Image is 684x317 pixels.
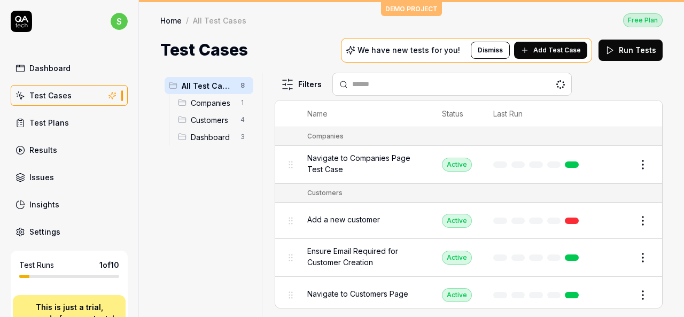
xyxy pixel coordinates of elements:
p: We have new tests for you! [357,47,460,54]
button: Dismiss [471,42,510,59]
div: Active [442,158,472,172]
tr: Ensure Email Required for Customer CreationActive [275,239,662,277]
div: Drag to reorderDashboard3 [174,128,253,145]
tr: Add a new customerActive [275,203,662,239]
span: Companies [191,97,234,109]
div: / [186,15,189,26]
span: 8 [236,79,249,92]
div: Dashboard [29,63,71,74]
div: All Test Cases [193,15,246,26]
h5: Test Runs [19,260,54,270]
a: Dashboard [11,58,128,79]
tr: Navigate to Companies Page Test CaseActive [275,146,662,184]
span: Ensure Email Required for Customer Creation [307,245,421,268]
span: 1 [236,96,249,109]
div: Active [442,288,472,302]
button: Filters [275,74,328,95]
span: Navigate to Companies Page Test Case [307,152,421,175]
div: Customers [307,188,343,198]
span: 4 [236,113,249,126]
a: Insights [11,194,128,215]
div: Results [29,144,57,156]
button: Free Plan [623,13,663,27]
div: Insights [29,199,59,210]
div: Active [442,214,472,228]
div: Settings [29,226,60,237]
a: Issues [11,167,128,188]
button: Run Tests [598,40,663,61]
a: Test Plans [11,112,128,133]
div: Active [442,251,472,265]
span: 1 of 10 [99,259,119,270]
div: Drag to reorderCompanies1 [174,94,253,111]
span: Customers [191,114,234,126]
th: Status [431,100,483,127]
button: Add Test Case [514,42,587,59]
div: Companies [307,132,344,141]
span: s [111,13,128,30]
tr: Navigate to Customers PageActive [275,277,662,313]
div: Drag to reorderCustomers4 [174,111,253,128]
button: s [111,11,128,32]
a: Results [11,140,128,160]
th: Name [297,100,431,127]
span: Navigate to Customers Page [307,288,408,299]
span: Add a new customer [307,214,380,225]
a: Home [160,15,182,26]
span: All Test Cases [182,80,234,91]
span: 3 [236,130,249,143]
div: Test Plans [29,117,69,128]
a: Test Cases [11,85,128,106]
div: Test Cases [29,90,72,101]
a: Settings [11,221,128,242]
span: Dashboard [191,132,234,143]
div: Issues [29,172,54,183]
h1: Test Cases [160,38,248,62]
span: Add Test Case [533,45,581,55]
th: Last Run [483,100,594,127]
